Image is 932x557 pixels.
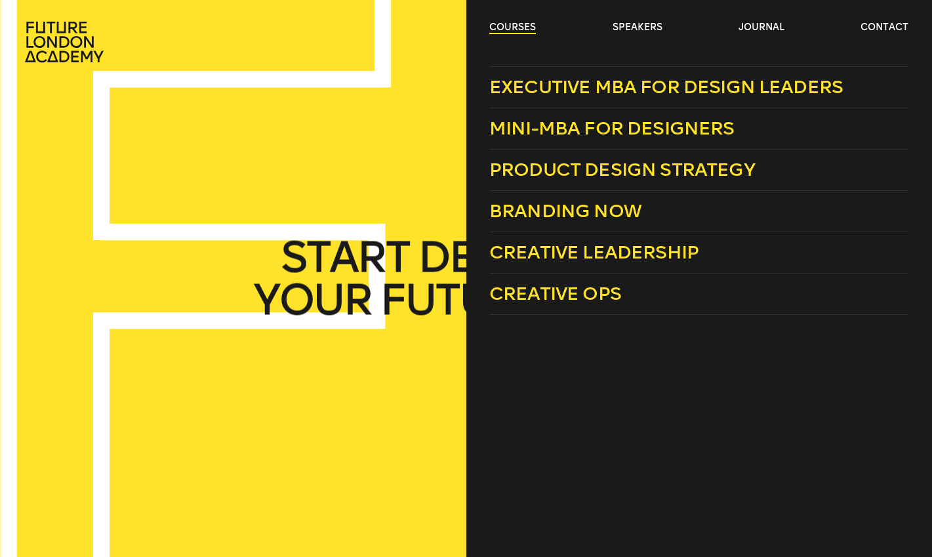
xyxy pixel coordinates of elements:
a: speakers [613,21,662,34]
a: Creative Ops [489,274,908,315]
a: Branding Now [489,191,908,232]
a: contact [861,21,908,34]
a: journal [739,21,784,34]
a: Product Design Strategy [489,150,908,191]
span: Executive MBA for Design Leaders [489,76,843,98]
span: Creative Ops [489,283,621,304]
a: Creative Leadership [489,232,908,274]
a: Mini-MBA for Designers [489,108,908,150]
span: Mini-MBA for Designers [489,117,735,139]
a: Executive MBA for Design Leaders [489,66,908,108]
span: Branding Now [489,200,641,222]
span: Creative Leadership [489,241,699,263]
span: Product Design Strategy [489,159,755,180]
a: courses [489,21,536,34]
